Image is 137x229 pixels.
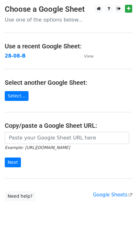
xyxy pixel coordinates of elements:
h4: Select another Google Sheet: [5,79,132,86]
a: Need help? [5,191,36,201]
small: View [84,54,94,59]
small: Example: [URL][DOMAIN_NAME] [5,145,70,150]
h3: Choose a Google Sheet [5,5,132,14]
input: Paste your Google Sheet URL here [5,132,129,144]
input: Next [5,158,21,167]
h4: Copy/paste a Google Sheet URL: [5,122,132,129]
p: Use one of the options below... [5,16,132,23]
a: Google Sheets [93,192,132,198]
a: 28-08-B [5,53,26,59]
a: View [78,53,94,59]
h4: Use a recent Google Sheet: [5,42,132,50]
a: Select... [5,91,29,101]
